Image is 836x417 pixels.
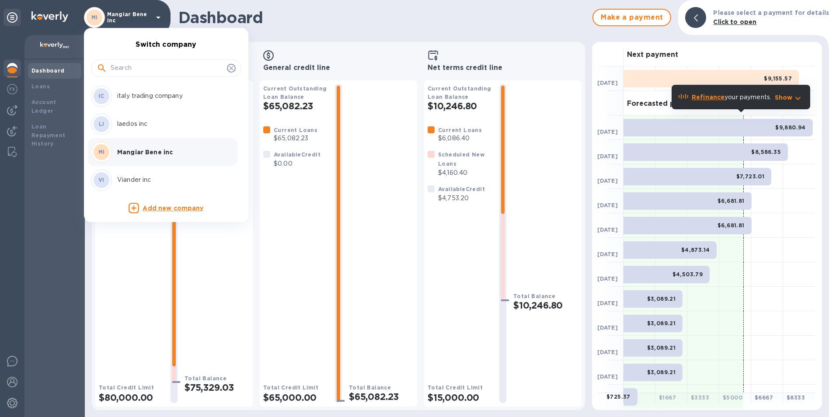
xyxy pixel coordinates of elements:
[98,149,105,155] b: MI
[143,204,203,213] p: Add new company
[117,91,227,101] p: italy trading company
[117,175,227,184] p: Viander inc
[111,62,223,75] input: Search
[98,177,104,183] b: VI
[117,148,227,156] p: Mangiar Bene inc
[98,93,104,99] b: IC
[99,121,104,127] b: LI
[117,119,227,129] p: laedos inc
